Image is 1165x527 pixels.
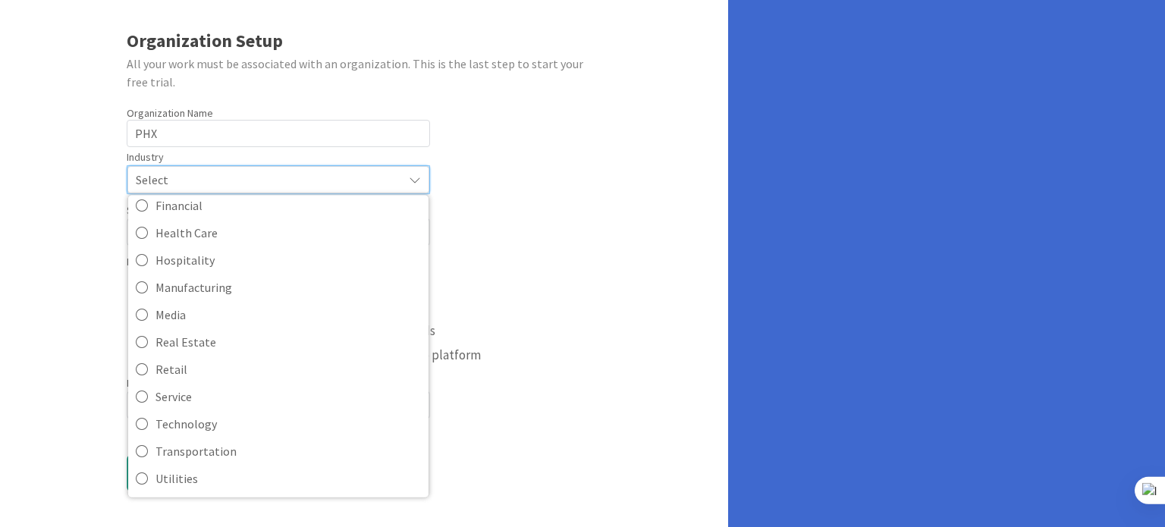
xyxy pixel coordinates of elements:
button: We mostly use spreadsheets, such as Excel [127,294,392,318]
span: Financial [155,193,421,216]
span: Hospitality [155,248,421,271]
span: Utilities [155,466,421,489]
button: We use another tool, but it doesn't meet our needs [127,318,440,343]
a: Health Care [128,218,429,246]
span: Health Care [155,221,421,243]
a: Real Estate [128,328,429,355]
a: Technology [128,409,429,437]
a: Retail [128,355,429,382]
span: Service [155,384,421,407]
button: We have multiple tools but would like to have one platform [127,343,485,367]
label: How do you currently manage and measure your work? [127,254,375,270]
div: All your work must be associated with an organization. This is the last step to start your free t... [127,55,602,91]
span: Manufacturing [155,275,421,298]
a: Transportation [128,437,429,464]
a: Hospitality [128,246,429,273]
label: Size [127,202,146,218]
span: Technology [155,412,421,434]
a: Financial [128,191,429,218]
label: How did you hear about us? [127,375,251,391]
span: Select [136,169,395,190]
label: Industry [127,149,164,165]
span: Retail [155,357,421,380]
a: Utilities [128,464,429,491]
a: Media [128,300,429,328]
span: Media [155,303,421,325]
a: Service [128,382,429,409]
span: Transportation [155,439,421,462]
button: We don't have a system and need one [127,270,363,294]
div: Organization Setup [127,27,602,55]
button: Create Organization [127,455,278,491]
label: Organization Name [127,106,213,120]
a: Manufacturing [128,273,429,300]
span: Real Estate [155,330,421,353]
